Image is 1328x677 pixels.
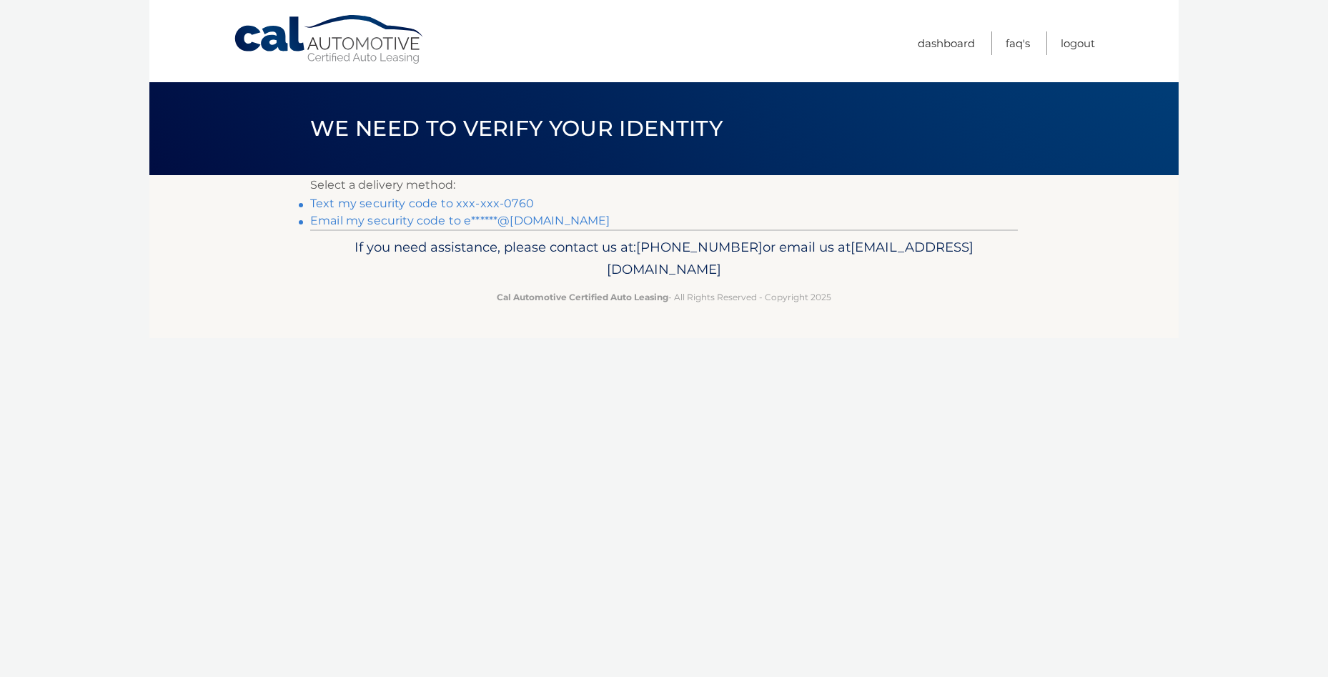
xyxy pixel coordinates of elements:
a: FAQ's [1006,31,1030,55]
p: If you need assistance, please contact us at: or email us at [319,236,1009,282]
a: Cal Automotive [233,14,426,65]
a: Dashboard [918,31,975,55]
strong: Cal Automotive Certified Auto Leasing [497,292,668,302]
span: We need to verify your identity [310,115,723,142]
p: Select a delivery method: [310,175,1018,195]
a: Logout [1061,31,1095,55]
span: [PHONE_NUMBER] [636,239,763,255]
a: Text my security code to xxx-xxx-0760 [310,197,534,210]
p: - All Rights Reserved - Copyright 2025 [319,290,1009,305]
a: Email my security code to e******@[DOMAIN_NAME] [310,214,610,227]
